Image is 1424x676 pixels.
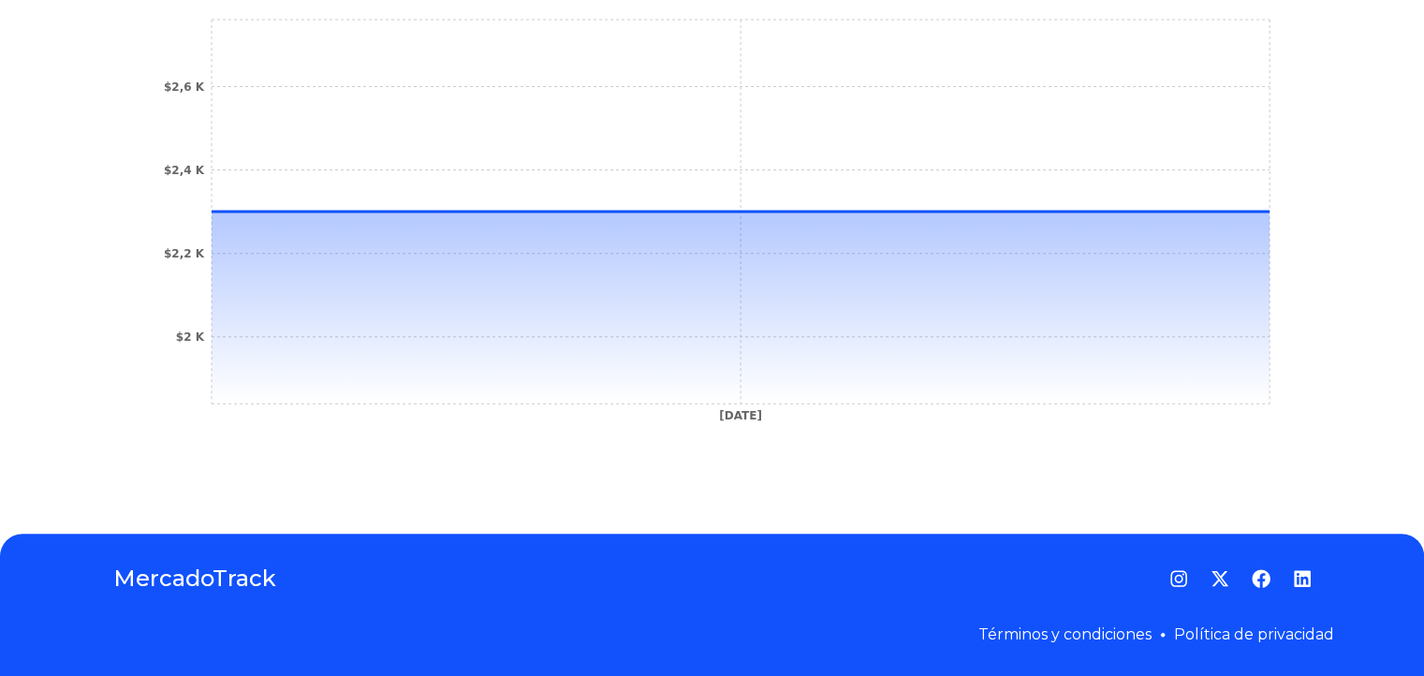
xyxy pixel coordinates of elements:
[978,625,1152,643] a: Términos y condiciones
[175,331,204,344] tspan: $2 K
[1293,569,1312,588] a: LinkedIn
[1174,625,1334,643] a: Política de privacidad
[1211,569,1229,588] a: Twitter
[163,164,204,177] tspan: $2,4 K
[719,409,762,422] tspan: [DATE]
[113,564,276,594] a: MercadoTrack
[1252,569,1270,588] a: Facebook
[163,247,204,260] tspan: $2,2 K
[1169,569,1188,588] a: Instagram
[163,81,204,94] tspan: $2,6 K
